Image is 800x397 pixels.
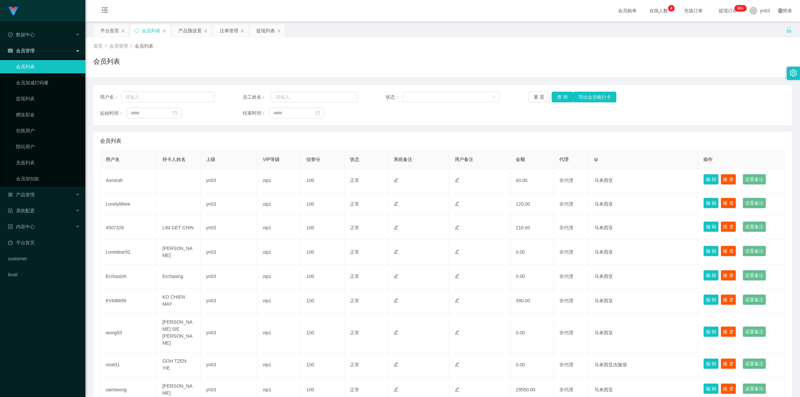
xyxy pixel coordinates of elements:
a: 陪玩用户 [16,140,80,153]
button: 设置备注 [743,221,766,232]
td: vip1 [257,169,301,192]
button: 查 询 [552,92,573,102]
div: 提现列表 [256,24,275,37]
i: 图标: edit [455,225,459,230]
a: 会员加扣款 [16,172,80,185]
i: 图标: edit [455,249,459,254]
i: 图标: edit [394,330,398,335]
td: 马来西亚 [589,265,698,288]
i: 图标: edit [394,387,398,392]
span: 用户名 [106,157,120,162]
td: nine01 [100,352,157,377]
td: vip1 [257,288,301,313]
span: 非代理 [559,298,573,303]
i: 图标: edit [394,225,398,230]
td: vip1 [257,265,301,288]
span: 会员列表 [100,137,121,145]
span: 非代理 [559,387,573,392]
span: 非代理 [559,274,573,279]
td: 210.00 [510,216,554,240]
button: 编 辑 [703,294,719,305]
span: / [131,43,132,49]
td: 马来西亚 [589,192,698,216]
button: 编 辑 [703,270,719,281]
td: LIM GET CHIN [157,216,201,240]
span: 起始时间： [100,110,127,117]
i: 图标: edit [455,298,459,303]
i: 图标: edit [394,201,398,206]
span: 非代理 [559,201,573,207]
span: 产品管理 [8,192,35,197]
button: 编 辑 [703,246,719,256]
span: VIP等级 [263,157,280,162]
td: yn03 [201,240,257,265]
span: 非代理 [559,249,573,255]
button: 账 变 [721,383,736,394]
span: 操作 [703,157,713,162]
span: 正常 [350,330,359,335]
button: 账 变 [721,294,736,305]
td: 0.00 [510,240,554,265]
td: vip1 [257,192,301,216]
i: 图标: calendar [173,111,177,115]
i: 图标: edit [455,178,459,182]
button: 账 变 [721,198,736,208]
i: 图标: form [8,208,13,213]
i: 图标: table [8,48,13,53]
td: vip1 [257,313,301,352]
p: 4 [670,5,672,12]
i: 图标: edit [394,178,398,182]
button: 账 变 [721,326,736,337]
a: customer [8,252,80,265]
button: 编 辑 [703,221,719,232]
span: 用户名： [100,94,121,101]
td: [PERSON_NAME] [157,240,201,265]
span: 正常 [350,249,359,255]
td: 100 [301,352,345,377]
button: 设置备注 [743,383,766,394]
td: yn03 [201,216,257,240]
i: 图标: edit [455,274,459,278]
div: 平台首页 [100,24,119,37]
span: 正常 [350,225,359,230]
span: 非代理 [559,225,573,230]
button: 设置备注 [743,198,766,208]
span: 充值订单 [681,8,706,13]
span: 非代理 [559,362,573,367]
span: 系统配置 [8,208,35,213]
td: KVM8899 [100,288,157,313]
td: 0.00 [510,265,554,288]
button: 编 辑 [703,198,719,208]
span: 正常 [350,362,359,367]
td: 马来西亚 [589,288,698,313]
i: 图标: edit [455,330,459,335]
i: 图标: edit [455,201,459,206]
button: 账 变 [721,221,736,232]
input: 请输入 [272,92,357,102]
span: 持卡人姓名 [162,157,186,162]
span: 状态 [350,157,359,162]
i: 图标: unlock [786,27,792,33]
i: 图标: edit [455,362,459,367]
a: 充值列表 [16,156,80,169]
td: vip1 [257,240,301,265]
td: Asmirah [100,169,157,192]
span: 代理 [559,157,569,162]
td: KO CHIEN MAY [157,288,201,313]
td: yn03 [201,169,257,192]
i: 图标: close [162,29,166,33]
a: 在线用户 [16,124,80,137]
h1: 会员列表 [93,56,120,66]
i: 图标: profile [8,224,13,229]
button: 编 辑 [703,326,719,337]
button: 账 变 [721,246,736,256]
td: 100 [301,288,345,313]
span: 首页 [93,43,103,49]
i: 图标: appstore-o [8,192,13,197]
i: 图标: edit [394,298,398,303]
span: 正常 [350,178,359,183]
i: 图标: edit [394,362,398,367]
sup: 4 [668,5,675,12]
td: 马来西亚 [589,216,698,240]
td: 40.00 [510,169,554,192]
